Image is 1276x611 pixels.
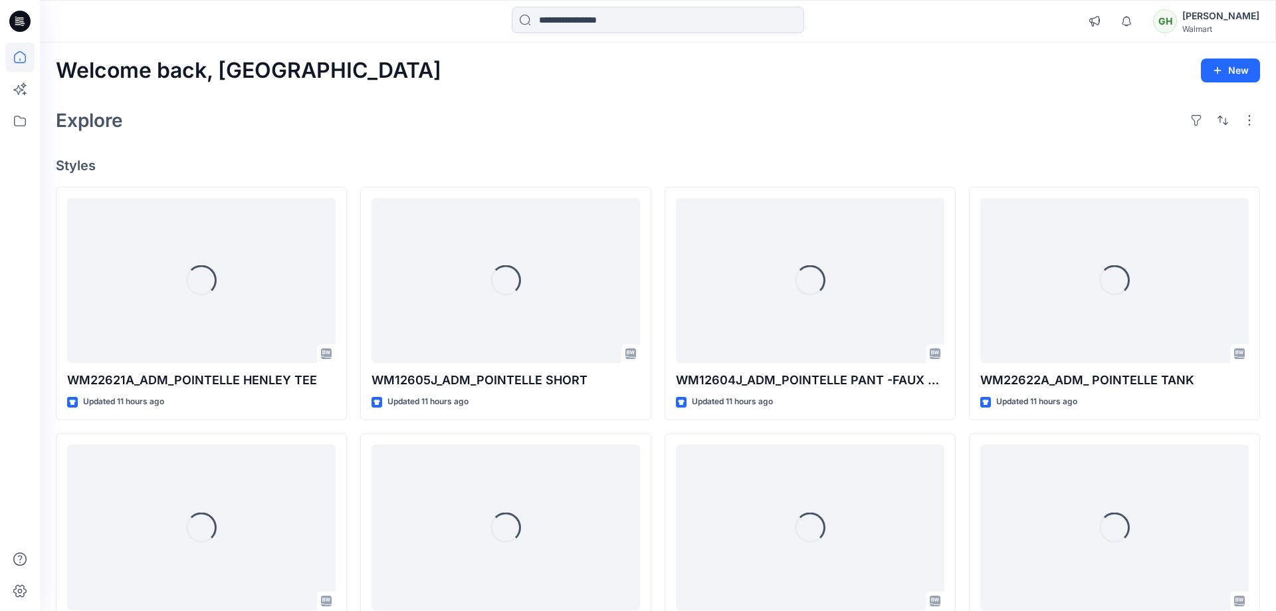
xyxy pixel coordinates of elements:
p: Updated 11 hours ago [387,395,469,409]
p: Updated 11 hours ago [83,395,164,409]
p: WM22621A_ADM_POINTELLE HENLEY TEE [67,371,336,390]
div: Walmart [1182,24,1259,34]
button: New [1201,59,1260,82]
p: WM12605J_ADM_POINTELLE SHORT [372,371,640,390]
h2: Welcome back, [GEOGRAPHIC_DATA] [56,59,441,83]
p: WM22622A_ADM_ POINTELLE TANK [980,371,1249,390]
h4: Styles [56,158,1260,174]
h2: Explore [56,110,123,131]
p: Updated 11 hours ago [692,395,773,409]
p: Updated 11 hours ago [996,395,1077,409]
p: WM12604J_ADM_POINTELLE PANT -FAUX FLY & BUTTONS + PICOT [676,371,944,390]
div: GH [1153,9,1177,33]
div: [PERSON_NAME] [1182,8,1259,24]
